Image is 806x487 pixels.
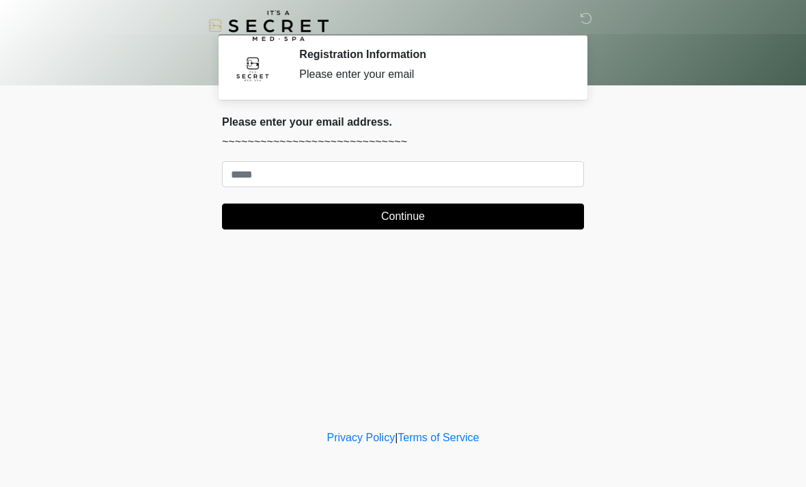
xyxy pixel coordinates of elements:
h2: Registration Information [299,48,564,61]
div: Please enter your email [299,66,564,83]
h2: Please enter your email address. [222,115,584,128]
p: ~~~~~~~~~~~~~~~~~~~~~~~~~~~~~ [222,134,584,150]
a: | [395,432,398,443]
a: Terms of Service [398,432,479,443]
img: It's A Secret Med Spa Logo [208,10,329,41]
button: Continue [222,204,584,229]
a: Privacy Policy [327,432,395,443]
img: Agent Avatar [232,48,273,89]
